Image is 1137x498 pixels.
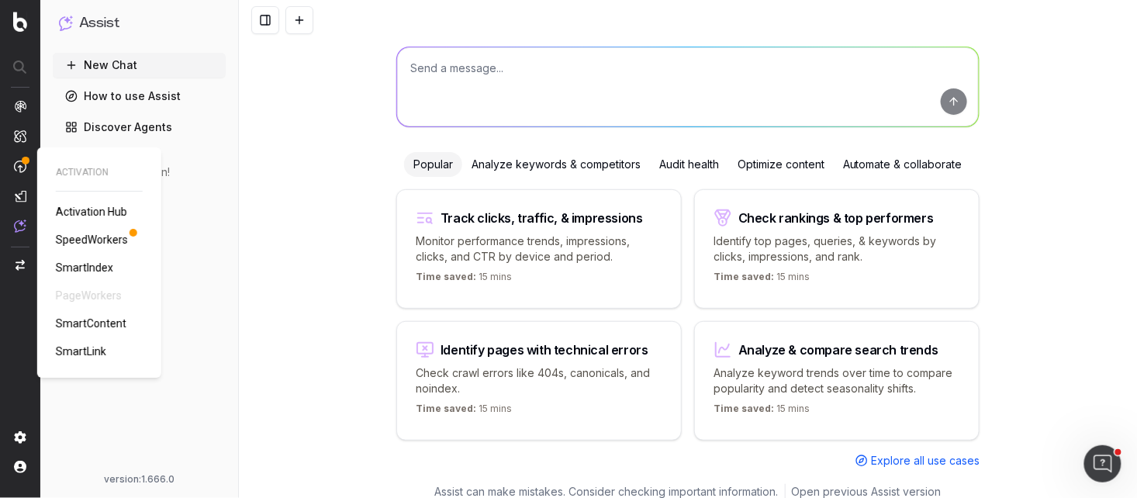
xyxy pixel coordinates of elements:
[53,84,226,109] a: How to use Assist
[416,271,512,289] p: 15 mins
[56,232,134,247] a: SpeedWorkers
[1084,445,1121,482] iframe: Intercom live chat
[714,365,960,396] p: Analyze keyword trends over time to compare popularity and detect seasonality shifts.
[738,212,934,224] div: Check rankings & top performers
[56,233,128,246] span: SpeedWorkers
[714,271,774,282] span: Time saved:
[714,403,810,421] p: 15 mins
[56,316,133,331] a: SmartContent
[56,260,119,275] a: SmartIndex
[14,461,26,473] img: My account
[56,345,106,358] span: SmartLink
[16,260,25,271] img: Switch project
[79,12,119,34] h1: Assist
[56,204,133,220] a: Activation Hub
[56,166,143,178] span: ACTIVATION
[56,344,112,359] a: SmartLink
[416,365,662,396] p: Check crawl errors like 404s, canonicals, and noindex.
[441,212,643,224] div: Track clicks, traffic, & impressions
[462,152,650,177] div: Analyze keywords & competitors
[441,344,648,356] div: Identify pages with technical errors
[404,152,462,177] div: Popular
[714,271,810,289] p: 15 mins
[416,233,662,265] p: Monitor performance trends, impressions, clicks, and CTR by device and period.
[56,261,113,274] span: SmartIndex
[13,12,27,32] img: Botify logo
[738,344,938,356] div: Analyze & compare search trends
[714,403,774,414] span: Time saved:
[56,206,127,218] span: Activation Hub
[714,233,960,265] p: Identify top pages, queries, & keywords by clicks, impressions, and rank.
[834,152,972,177] div: Automate & collaborate
[14,130,26,143] img: Intelligence
[56,317,126,330] span: SmartContent
[650,152,728,177] div: Audit health
[14,431,26,444] img: Setting
[14,100,26,112] img: Analytics
[14,190,26,202] img: Studio
[59,12,219,34] button: Assist
[59,16,73,30] img: Assist
[14,160,26,173] img: Activation
[14,220,26,233] img: Assist
[53,115,226,140] a: Discover Agents
[416,403,476,414] span: Time saved:
[871,453,980,469] span: Explore all use cases
[416,271,476,282] span: Time saved:
[855,453,980,469] a: Explore all use cases
[59,473,219,486] div: version: 1.666.0
[53,53,226,78] button: New Chat
[728,152,834,177] div: Optimize content
[416,403,512,421] p: 15 mins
